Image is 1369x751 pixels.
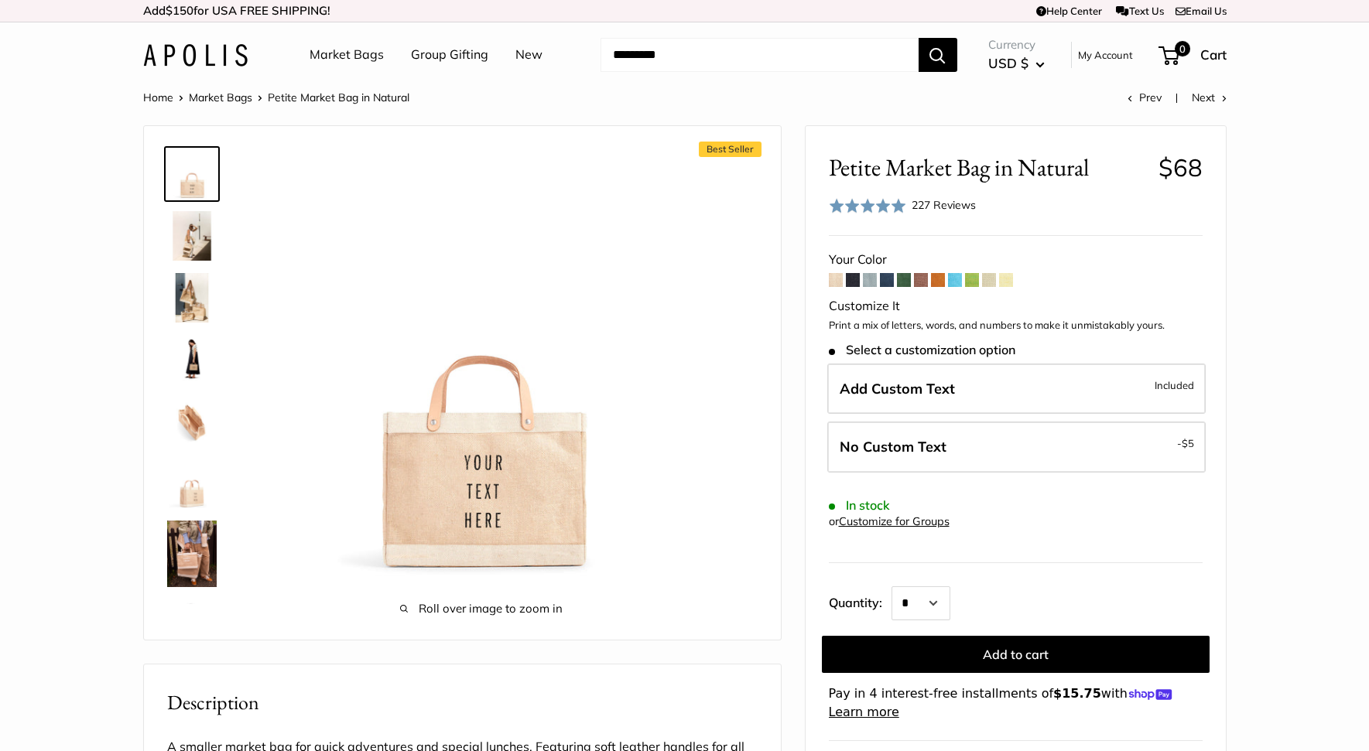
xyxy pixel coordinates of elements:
[1078,46,1133,64] a: My Account
[310,43,384,67] a: Market Bags
[840,380,955,398] span: Add Custom Text
[167,599,217,649] img: Petite Market Bag in Natural
[167,335,217,384] img: Petite Market Bag in Natural
[699,142,762,157] span: Best Seller
[988,51,1045,76] button: USD $
[988,55,1028,71] span: USD $
[912,198,976,212] span: 227 Reviews
[829,511,950,532] div: or
[829,153,1147,182] span: Petite Market Bag in Natural
[1160,43,1227,67] a: 0 Cart
[1174,41,1189,56] span: 0
[1176,5,1227,17] a: Email Us
[829,498,890,513] span: In stock
[167,521,217,587] img: Petite Market Bag in Natural
[822,636,1210,673] button: Add to cart
[166,3,193,18] span: $150
[840,438,946,456] span: No Custom Text
[164,270,220,326] a: description_The Original Market bag in its 4 native styles
[268,90,409,104] span: Petite Market Bag in Natural
[189,90,252,104] a: Market Bags
[601,38,919,72] input: Search...
[827,364,1206,415] label: Add Custom Text
[164,332,220,387] a: Petite Market Bag in Natural
[829,343,1015,357] span: Select a customization option
[164,208,220,264] a: description_Effortless style that elevates every moment
[167,688,758,718] h2: Description
[829,318,1203,333] p: Print a mix of letters, words, and numbers to make it unmistakably yours.
[164,394,220,449] a: description_Spacious inner area with room for everything.
[167,273,217,323] img: description_The Original Market bag in its 4 native styles
[164,146,220,202] a: Petite Market Bag in Natural
[167,149,217,199] img: Petite Market Bag in Natural
[1116,5,1163,17] a: Text Us
[1177,434,1194,452] span: -
[164,456,220,511] a: Petite Market Bag in Natural
[143,87,409,108] nav: Breadcrumb
[1182,437,1194,449] span: $5
[1200,46,1227,63] span: Cart
[167,459,217,508] img: Petite Market Bag in Natural
[919,38,957,72] button: Search
[1155,376,1194,394] span: Included
[268,598,695,620] span: Roll over image to zoom in
[515,43,542,67] a: New
[829,248,1203,271] div: Your Color
[167,397,217,446] img: description_Spacious inner area with room for everything.
[1128,90,1162,104] a: Prev
[829,582,892,620] label: Quantity:
[1036,5,1102,17] a: Help Center
[143,44,248,67] img: Apolis
[268,149,695,576] img: Petite Market Bag in Natural
[988,34,1045,56] span: Currency
[167,211,217,261] img: description_Effortless style that elevates every moment
[839,514,950,528] a: Customize for Groups
[411,43,488,67] a: Group Gifting
[143,90,173,104] a: Home
[1159,152,1203,183] span: $68
[827,422,1206,473] label: Leave Blank
[829,295,1203,318] div: Customize It
[164,596,220,652] a: Petite Market Bag in Natural
[164,517,220,590] a: Petite Market Bag in Natural
[1192,90,1227,104] a: Next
